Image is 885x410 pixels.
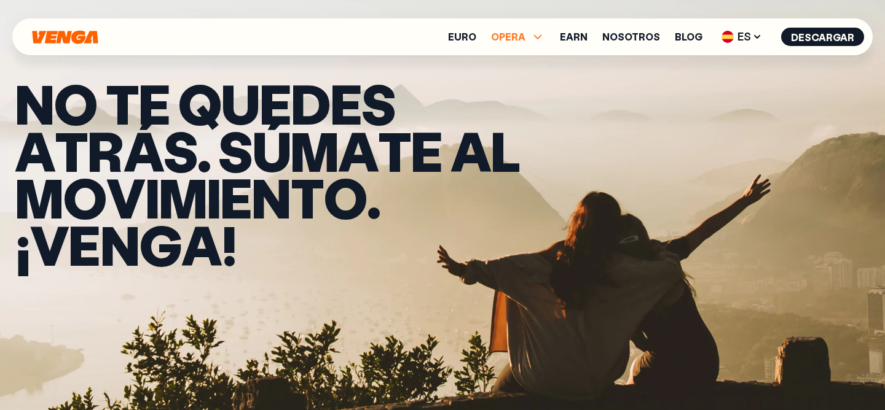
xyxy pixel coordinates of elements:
span: e [220,174,251,221]
span: o [323,174,367,221]
span: á [124,127,163,174]
span: m [15,174,63,221]
span: i [206,174,220,221]
span: a [181,221,221,268]
span: e [68,221,100,268]
span: d [291,80,330,127]
span: OPERA [491,29,545,44]
span: . [367,174,380,221]
span: a [15,127,55,174]
span: ¡ [15,221,30,268]
span: ES [717,27,766,47]
svg: Inicio [31,30,100,44]
span: i [145,174,159,221]
img: flag-es [722,31,734,43]
span: . [197,127,210,174]
span: a [338,127,378,174]
span: n [100,221,139,268]
span: N [15,80,53,127]
span: ! [221,221,237,268]
a: Euro [448,32,476,42]
span: e [259,80,291,127]
span: e [411,127,442,174]
span: n [251,174,290,221]
span: o [53,80,97,127]
span: t [291,174,323,221]
span: e [138,80,170,127]
span: s [163,127,197,174]
button: Descargar [781,28,864,46]
span: m [159,174,206,221]
span: o [63,174,106,221]
a: Blog [675,32,702,42]
span: s [361,80,395,127]
a: Earn [560,32,588,42]
span: V [30,221,68,268]
span: e [330,80,361,127]
span: t [378,127,411,174]
span: ú [253,127,290,174]
span: a [450,127,490,174]
span: q [178,80,221,127]
span: OPERA [491,32,525,42]
span: u [221,80,259,127]
span: r [87,127,123,174]
span: l [490,127,520,174]
span: t [55,127,87,174]
a: Nosotros [602,32,660,42]
span: g [139,221,181,268]
span: S [218,127,252,174]
span: v [106,174,144,221]
span: t [106,80,138,127]
span: m [290,127,338,174]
